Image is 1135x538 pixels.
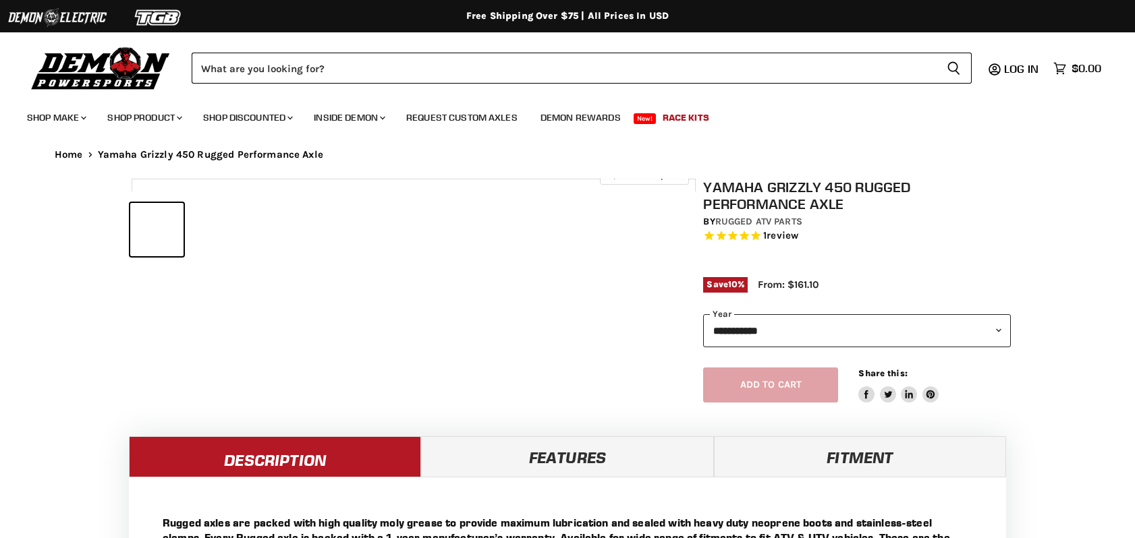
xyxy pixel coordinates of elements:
[396,104,528,131] a: Request Custom Axles
[1072,62,1101,75] span: $0.00
[634,113,657,124] span: New!
[858,367,939,403] aside: Share this:
[998,63,1047,75] a: Log in
[17,104,94,131] a: Shop Make
[108,5,209,30] img: TGB Logo 2
[130,203,184,256] button: IMAGE thumbnail
[703,314,1011,347] select: year
[245,203,298,256] button: IMAGE thumbnail
[28,149,1107,160] nav: Breadcrumbs
[758,278,819,291] span: From: $161.10
[703,277,748,292] span: Save %
[129,436,421,477] a: Description
[304,104,393,131] a: Inside Demon
[703,214,1011,229] div: by
[27,44,175,92] img: Demon Powersports
[728,279,738,289] span: 10
[653,104,719,131] a: Race Kits
[703,229,1011,243] span: Rated 5.0 out of 5 stars 1 reviews
[763,230,798,242] span: 1 reviews
[192,53,972,84] form: Product
[767,230,798,242] span: review
[193,104,301,131] a: Shop Discounted
[1047,59,1108,78] a: $0.00
[714,436,1006,477] a: Fitment
[703,179,1011,212] h1: Yamaha Grizzly 450 Rugged Performance Axle
[530,104,631,131] a: Demon Rewards
[1004,62,1039,76] span: Log in
[97,104,190,131] a: Shop Product
[607,170,682,180] span: Click to expand
[715,216,802,227] a: Rugged ATV Parts
[421,436,713,477] a: Features
[858,368,907,378] span: Share this:
[188,203,241,256] button: IMAGE thumbnail
[55,149,83,160] a: Home
[28,10,1107,22] div: Free Shipping Over $75 | All Prices In USD
[192,53,936,84] input: Search
[936,53,972,84] button: Search
[98,149,323,160] span: Yamaha Grizzly 450 Rugged Performance Axle
[17,98,1098,131] ul: Main menu
[7,5,108,30] img: Demon Electric Logo 2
